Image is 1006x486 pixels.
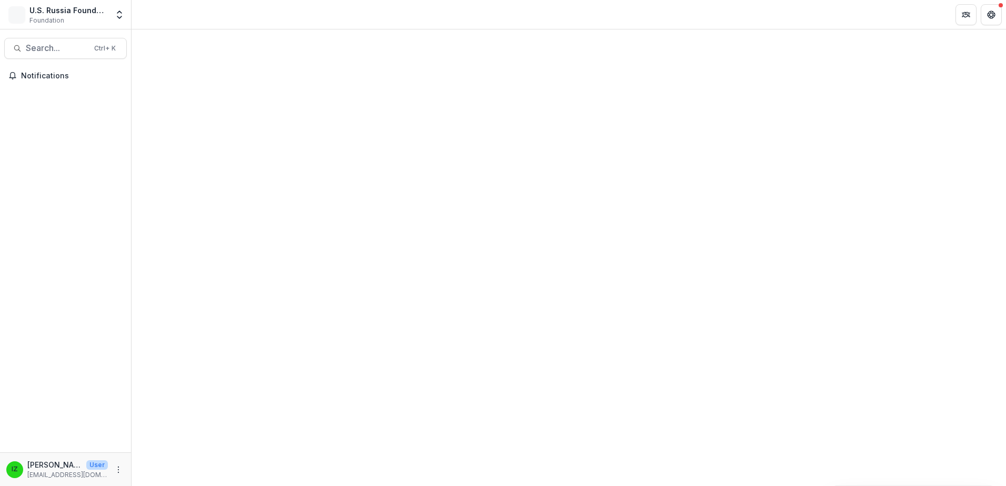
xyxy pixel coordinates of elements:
[27,470,108,480] p: [EMAIL_ADDRESS][DOMAIN_NAME]
[112,4,127,25] button: Open entity switcher
[27,459,82,470] p: [PERSON_NAME]
[12,466,18,473] div: Igor Zevelev
[92,43,118,54] div: Ctrl + K
[21,72,123,80] span: Notifications
[29,5,108,16] div: U.S. Russia Foundation
[112,463,125,476] button: More
[955,4,977,25] button: Partners
[29,16,64,25] span: Foundation
[4,67,127,84] button: Notifications
[4,38,127,59] button: Search...
[26,43,88,53] span: Search...
[136,7,180,22] nav: breadcrumb
[86,460,108,470] p: User
[981,4,1002,25] button: Get Help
